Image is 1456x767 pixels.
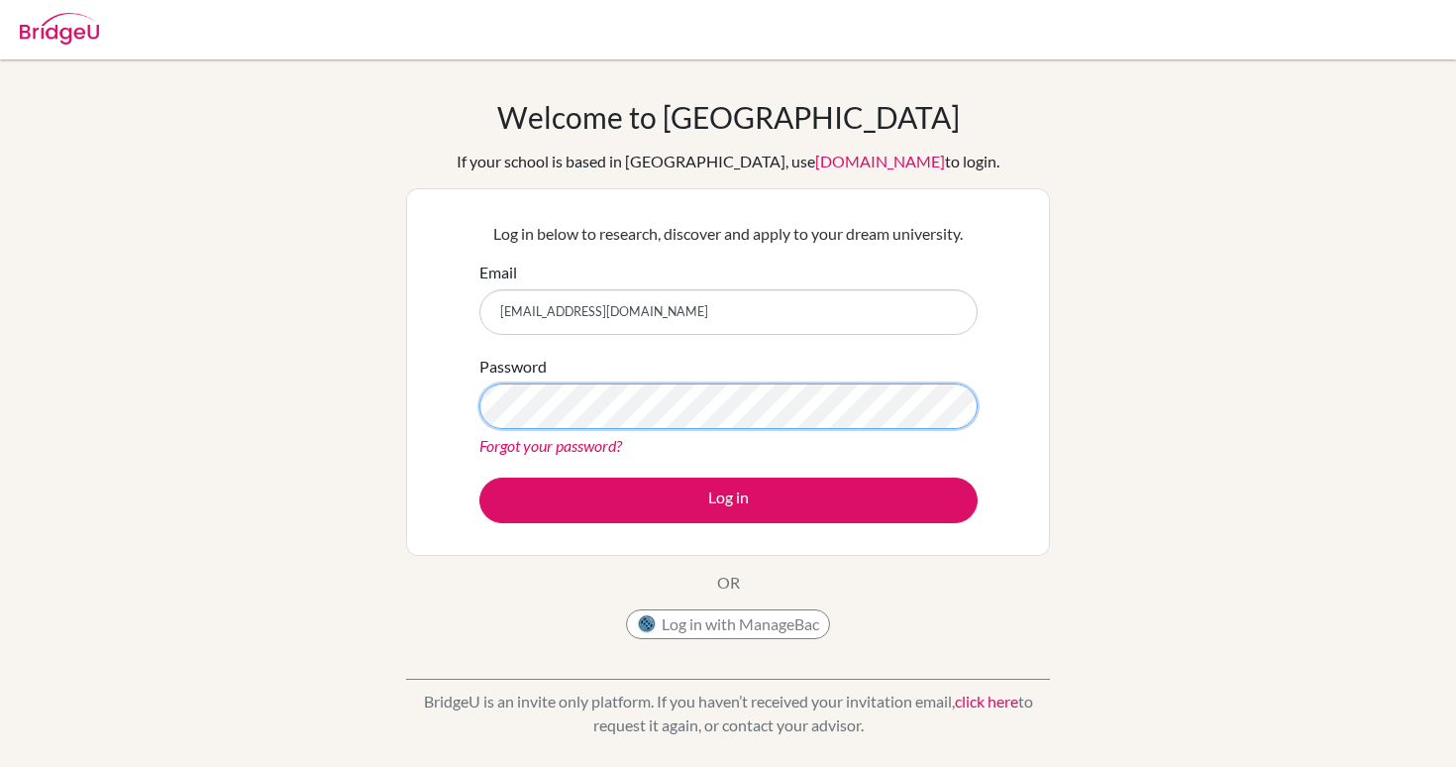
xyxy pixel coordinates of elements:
h1: Welcome to [GEOGRAPHIC_DATA] [497,99,960,135]
label: Password [479,355,547,379]
a: [DOMAIN_NAME] [815,152,945,170]
p: OR [717,571,740,595]
img: Bridge-U [20,13,99,45]
p: BridgeU is an invite only platform. If you haven’t received your invitation email, to request it ... [406,690,1050,737]
label: Email [479,261,517,284]
div: If your school is based in [GEOGRAPHIC_DATA], use to login. [457,150,999,173]
a: Forgot your password? [479,436,622,455]
p: Log in below to research, discover and apply to your dream university. [479,222,978,246]
button: Log in with ManageBac [626,609,830,639]
a: click here [955,692,1018,711]
button: Log in [479,478,978,523]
